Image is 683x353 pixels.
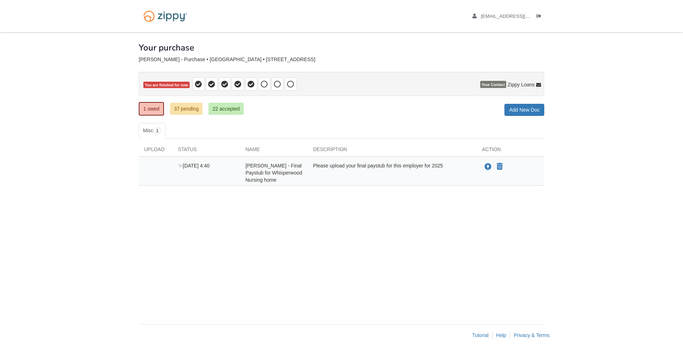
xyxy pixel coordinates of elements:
[170,103,202,115] a: 37 pending
[308,146,477,156] div: Description
[139,123,165,139] a: Misc
[139,43,194,52] h1: Your purchase
[208,103,243,115] a: 22 accepted
[514,332,550,338] a: Privacy & Terms
[139,57,544,63] div: [PERSON_NAME] - Purchase • [GEOGRAPHIC_DATA] • [STREET_ADDRESS]
[143,82,190,89] span: You are finished for now
[245,163,302,183] span: [PERSON_NAME] - Final Paystub for Whisperwood Nursing home
[536,14,544,21] a: Log out
[240,146,308,156] div: Name
[504,104,544,116] a: Add New Doc
[308,162,477,183] div: Please upload your final paystub for this employer for 2025
[173,146,240,156] div: Status
[496,332,506,338] a: Help
[139,102,164,116] a: 1 owed
[472,14,562,21] a: edit profile
[508,81,535,88] span: Zippy Loans
[139,7,192,25] img: Logo
[472,332,488,338] a: Tutorial
[477,146,544,156] div: Action
[139,146,173,156] div: Upload
[178,163,210,169] span: [DATE] 4:40
[153,127,162,134] span: 1
[481,14,562,19] span: brittanynolan30@gmail.com
[480,81,506,88] span: Your Contact
[496,162,503,171] button: Declare Brittney Nolan - Final Paystub for Whisperwood Nursing home not applicable
[484,162,492,171] button: Upload Brittney Nolan - Final Paystub for Whisperwood Nursing home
